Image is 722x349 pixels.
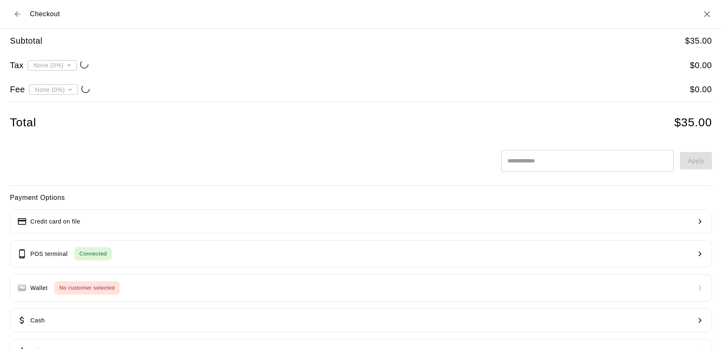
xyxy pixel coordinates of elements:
h5: $ 0.00 [690,84,712,95]
button: Back to cart [10,7,25,22]
button: Cash [10,308,712,332]
h4: Total [10,116,36,130]
span: Connected [74,249,112,259]
h5: Fee [10,84,25,95]
button: Close [702,9,712,19]
h4: $ 35.00 [674,116,712,130]
p: Credit card on file [30,217,80,226]
h5: Subtotal [10,35,42,47]
div: Checkout [10,7,60,22]
button: Credit card on file [10,209,712,233]
h5: $ 0.00 [690,60,712,71]
h5: $ 35.00 [685,35,712,47]
h5: Tax [10,60,24,71]
div: None (0%) [28,57,77,73]
h6: Payment Options [10,192,712,203]
p: Cash [30,316,45,325]
button: POS terminalConnected [10,240,712,268]
div: None (0%) [29,82,78,97]
p: POS terminal [30,250,68,258]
